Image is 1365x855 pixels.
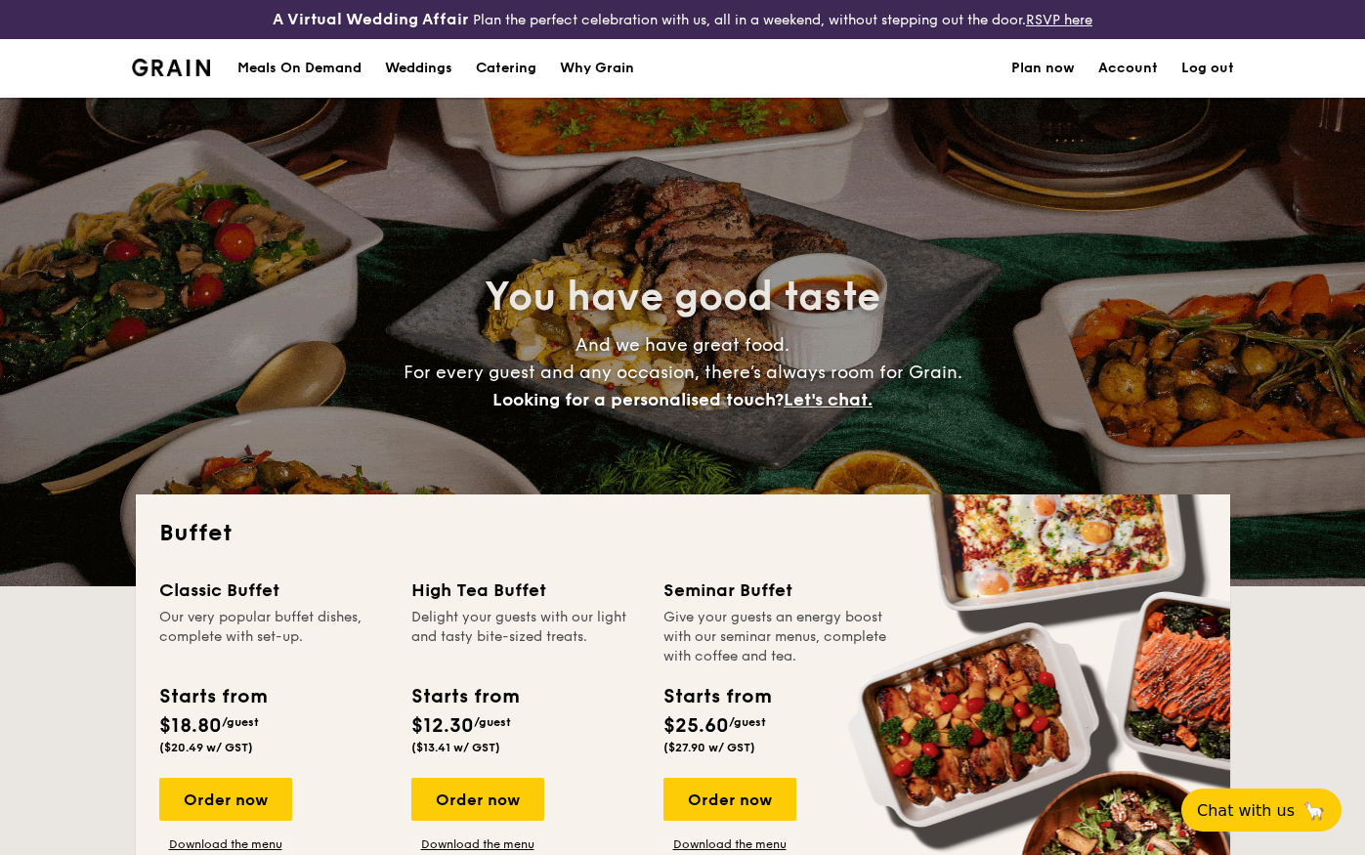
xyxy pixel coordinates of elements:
div: Why Grain [560,39,634,98]
div: Seminar Buffet [663,577,892,604]
a: Plan now [1011,39,1075,98]
span: ($20.49 w/ GST) [159,741,253,754]
div: Delight your guests with our light and tasty bite-sized treats. [411,608,640,666]
span: $18.80 [159,714,222,738]
div: Classic Buffet [159,577,388,604]
img: Grain [132,59,211,76]
span: /guest [474,715,511,729]
a: Log out [1181,39,1234,98]
a: Download the menu [663,836,796,852]
div: Order now [663,778,796,821]
div: Starts from [411,682,518,711]
a: Download the menu [411,836,544,852]
div: Starts from [159,682,266,711]
h2: Buffet [159,518,1207,549]
h4: A Virtual Wedding Affair [273,8,469,31]
span: Chat with us [1197,801,1295,820]
button: Chat with us🦙 [1181,789,1342,832]
div: Plan the perfect celebration with us, all in a weekend, without stepping out the door. [228,8,1137,31]
a: RSVP here [1026,12,1092,28]
a: Why Grain [548,39,646,98]
a: Logotype [132,59,211,76]
span: ($27.90 w/ GST) [663,741,755,754]
span: Let's chat. [784,389,873,410]
a: Meals On Demand [226,39,373,98]
div: Weddings [385,39,452,98]
span: /guest [729,715,766,729]
a: Download the menu [159,836,292,852]
div: Starts from [663,682,770,711]
div: Meals On Demand [237,39,362,98]
div: High Tea Buffet [411,577,640,604]
span: $25.60 [663,714,729,738]
h1: Catering [476,39,536,98]
div: Order now [159,778,292,821]
a: Weddings [373,39,464,98]
span: $12.30 [411,714,474,738]
div: Give your guests an energy boost with our seminar menus, complete with coffee and tea. [663,608,892,666]
span: ($13.41 w/ GST) [411,741,500,754]
a: Account [1098,39,1158,98]
span: /guest [222,715,259,729]
span: 🦙 [1302,799,1326,822]
div: Order now [411,778,544,821]
a: Catering [464,39,548,98]
div: Our very popular buffet dishes, complete with set-up. [159,608,388,666]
